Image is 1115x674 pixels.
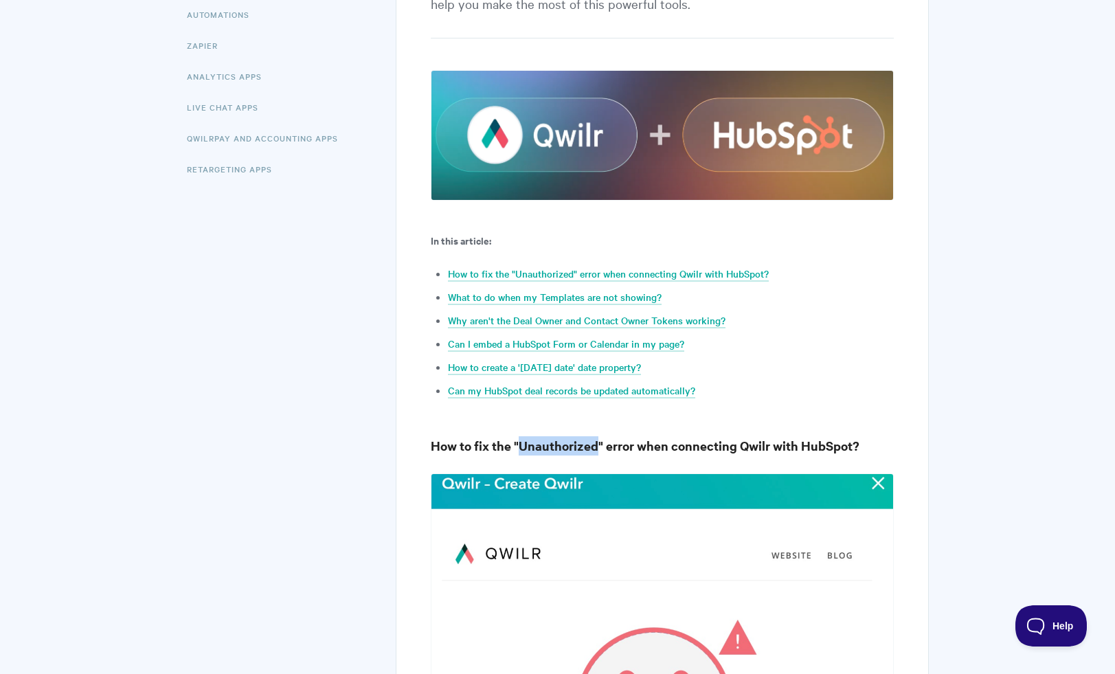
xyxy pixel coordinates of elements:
[1015,605,1088,647] iframe: Toggle Customer Support
[187,1,260,28] a: Automations
[187,93,269,121] a: Live Chat Apps
[448,360,641,375] a: How to create a '[DATE] date' date property?
[187,63,272,90] a: Analytics Apps
[431,70,893,200] img: file-Qg4zVhtoMw.png
[187,155,282,183] a: Retargeting Apps
[448,383,695,398] a: Can my HubSpot deal records be updated automatically?
[448,337,684,352] a: Can I embed a HubSpot Form or Calendar in my page?
[431,233,491,247] b: In this article:
[448,290,662,305] a: What to do when my Templates are not showing?
[448,313,725,328] a: Why aren't the Deal Owner and Contact Owner Tokens working?
[448,267,769,282] a: How to fix the "Unauthorized" error when connecting Qwilr with HubSpot?
[187,124,348,152] a: QwilrPay and Accounting Apps
[431,436,893,456] h3: How to fix the "Unauthorized" error when connecting Qwilr with HubSpot?
[187,32,228,59] a: Zapier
